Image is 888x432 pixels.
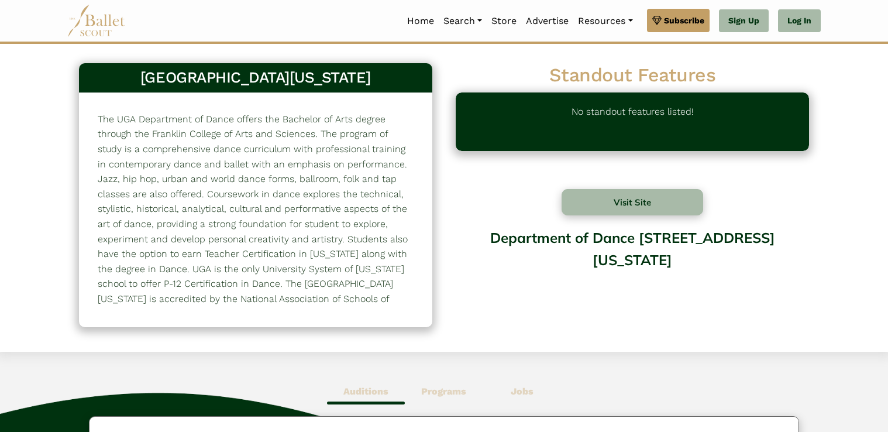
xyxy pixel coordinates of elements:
img: gem.svg [652,14,662,27]
b: Jobs [511,386,534,397]
a: Subscribe [647,9,710,32]
p: No standout features listed! [572,104,694,139]
span: Subscribe [664,14,704,27]
div: Department of Dance [STREET_ADDRESS][US_STATE] [456,221,809,315]
a: Sign Up [719,9,769,33]
b: Auditions [343,386,388,397]
h2: Standout Features [456,63,809,88]
a: Resources [573,9,637,33]
p: The UGA Department of Dance offers the Bachelor of Arts degree through the Franklin College of Ar... [98,112,414,321]
b: Programs [421,386,466,397]
a: Home [402,9,439,33]
a: Search [439,9,487,33]
a: Log In [778,9,821,33]
a: Store [487,9,521,33]
a: Advertise [521,9,573,33]
button: Visit Site [562,189,703,215]
h3: [GEOGRAPHIC_DATA][US_STATE] [88,68,423,88]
